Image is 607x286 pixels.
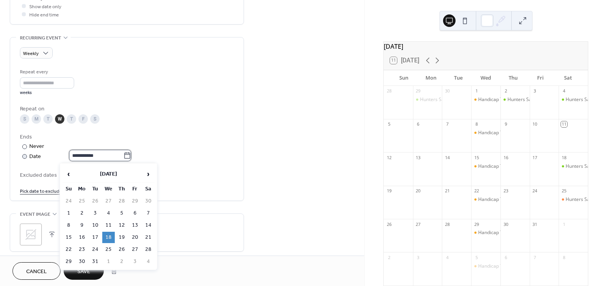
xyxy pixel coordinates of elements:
div: 2 [386,254,392,260]
div: T [67,114,76,124]
div: Date [29,152,131,161]
div: 31 [532,221,538,227]
div: 22 [473,188,479,194]
div: Handicap Trap League [471,130,500,136]
div: 17 [532,155,538,160]
td: 14 [142,220,155,231]
span: Cancel [26,268,47,276]
div: 28 [386,88,392,94]
div: 1 [473,88,479,94]
th: Mo [76,183,88,195]
button: Cancel [12,262,61,280]
div: Handicap Trap League [471,163,500,170]
div: 3 [532,88,538,94]
td: 6 [129,208,141,219]
th: Su [62,183,75,195]
td: 1 [102,256,115,267]
td: 28 [116,195,128,207]
td: 30 [76,256,88,267]
div: 11 [561,121,567,127]
span: Recurring event [20,34,61,42]
div: 13 [415,155,421,160]
div: 16 [503,155,509,160]
td: 28 [142,244,155,255]
td: 25 [102,244,115,255]
div: 12 [386,155,392,160]
span: Save [77,268,90,276]
div: Wed [472,70,499,86]
td: 9 [76,220,88,231]
td: 20 [129,232,141,243]
span: Excluded dates [20,171,234,179]
div: 2 [503,88,509,94]
th: [DATE] [76,166,141,183]
div: Fri [527,70,554,86]
div: 5 [386,121,392,127]
td: 27 [102,195,115,207]
td: 15 [62,232,75,243]
div: Repeat every [20,68,73,76]
td: 21 [142,232,155,243]
div: 3 [415,254,421,260]
td: 3 [89,208,101,219]
div: 14 [444,155,450,160]
div: Ends [20,133,232,141]
td: 23 [76,244,88,255]
td: 2 [116,256,128,267]
td: 4 [102,208,115,219]
td: 24 [62,195,75,207]
span: › [142,166,154,182]
div: Hunters Safety Full In Person Class [500,96,530,103]
div: 4 [444,254,450,260]
div: 29 [473,221,479,227]
td: 7 [142,208,155,219]
td: 25 [76,195,88,207]
td: 11 [102,220,115,231]
td: 13 [129,220,141,231]
div: 30 [444,88,450,94]
div: 10 [532,121,538,127]
div: 8 [473,121,479,127]
div: 4 [561,88,567,94]
td: 18 [102,232,115,243]
div: 6 [503,254,509,260]
span: Show date only [29,3,61,11]
div: 9 [503,121,509,127]
div: 21 [444,188,450,194]
span: Event image [20,210,50,218]
td: 31 [89,256,101,267]
div: S [20,114,29,124]
td: 3 [129,256,141,267]
div: 27 [415,221,421,227]
div: F [78,114,88,124]
div: 7 [532,254,538,260]
div: 25 [561,188,567,194]
td: 24 [89,244,101,255]
td: 12 [116,220,128,231]
td: 29 [62,256,75,267]
div: Handicap Trap League [471,96,500,103]
td: 10 [89,220,101,231]
th: Fr [129,183,141,195]
div: Tue [445,70,472,86]
span: Pick date to exclude [20,187,62,195]
td: 27 [129,244,141,255]
div: Repeat on [20,105,232,113]
div: Handicap Trap League [478,163,527,170]
div: 20 [415,188,421,194]
div: Hunters Safety Full In Person Class [559,96,588,103]
div: [DATE] [384,42,588,51]
div: Handicap Trap League [471,196,500,203]
td: 19 [116,232,128,243]
div: 7 [444,121,450,127]
td: 16 [76,232,88,243]
div: Sun [390,70,417,86]
div: Handicap Trap League [478,196,527,203]
div: Handicap Trap League [478,229,527,236]
th: Tu [89,183,101,195]
span: ‹ [63,166,75,182]
div: Never [29,142,45,151]
div: 15 [473,155,479,160]
th: Sa [142,183,155,195]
